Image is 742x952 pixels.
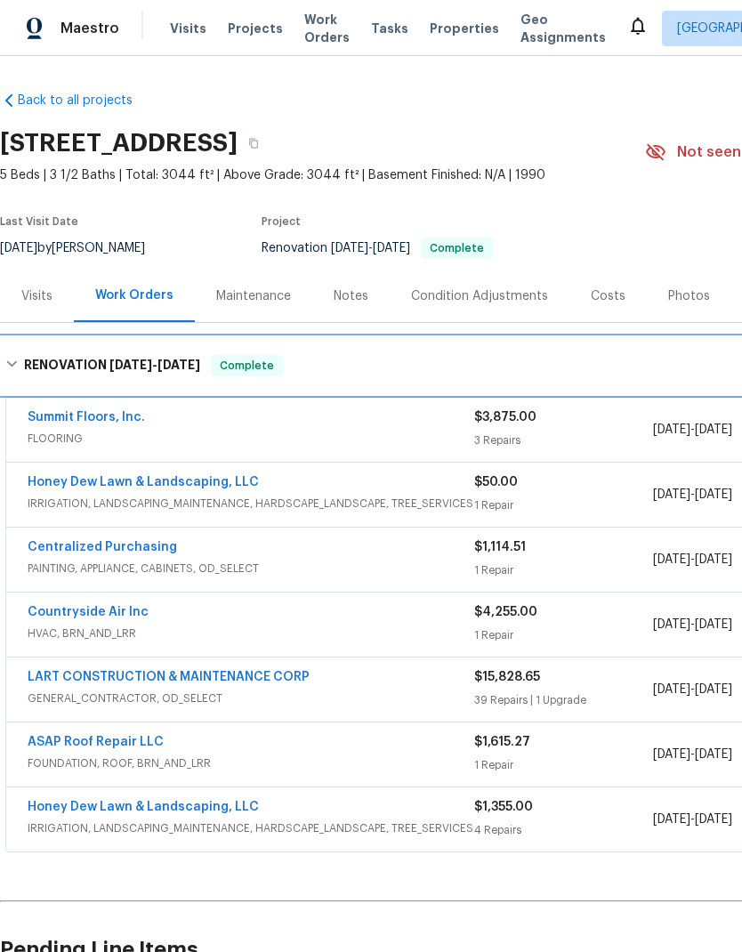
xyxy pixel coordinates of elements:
[28,625,474,642] span: HVAC, BRN_AND_LRR
[474,606,537,618] span: $4,255.00
[695,683,732,696] span: [DATE]
[430,20,499,37] span: Properties
[695,553,732,566] span: [DATE]
[304,11,350,46] span: Work Orders
[591,287,625,305] div: Costs
[28,411,145,424] a: Summit Floors, Inc.
[28,560,474,577] span: PAINTING, APPLIANCE, CABINETS, OD_SELECT
[28,801,259,813] a: Honey Dew Lawn & Landscaping, LLC
[60,20,119,37] span: Maestro
[653,486,732,504] span: -
[28,430,474,448] span: FLOORING
[695,488,732,501] span: [DATE]
[24,355,200,376] h6: RENOVATION
[423,243,491,254] span: Complete
[331,242,410,254] span: -
[653,421,732,439] span: -
[109,359,200,371] span: -
[28,754,474,772] span: FOUNDATION, ROOF, BRN_AND_LRR
[653,618,690,631] span: [DATE]
[653,746,732,763] span: -
[28,671,310,683] a: LART CONSTRUCTION & MAINTENANCE CORP
[216,287,291,305] div: Maintenance
[28,606,149,618] a: Countryside Air Inc
[653,553,690,566] span: [DATE]
[474,756,653,774] div: 1 Repair
[334,287,368,305] div: Notes
[668,287,710,305] div: Photos
[653,681,732,698] span: -
[228,20,283,37] span: Projects
[213,357,281,375] span: Complete
[411,287,548,305] div: Condition Adjustments
[373,242,410,254] span: [DATE]
[109,359,152,371] span: [DATE]
[653,748,690,761] span: [DATE]
[238,127,270,159] button: Copy Address
[474,691,653,709] div: 39 Repairs | 1 Upgrade
[653,813,690,826] span: [DATE]
[157,359,200,371] span: [DATE]
[653,616,732,633] span: -
[520,11,606,46] span: Geo Assignments
[653,811,732,828] span: -
[28,476,259,488] a: Honey Dew Lawn & Landscaping, LLC
[262,242,493,254] span: Renovation
[28,495,474,512] span: IRRIGATION, LANDSCAPING_MAINTENANCE, HARDSCAPE_LANDSCAPE, TREE_SERVICES
[371,22,408,35] span: Tasks
[474,671,540,683] span: $15,828.65
[28,541,177,553] a: Centralized Purchasing
[262,216,301,227] span: Project
[28,736,164,748] a: ASAP Roof Repair LLC
[653,424,690,436] span: [DATE]
[653,551,732,569] span: -
[695,748,732,761] span: [DATE]
[95,286,173,304] div: Work Orders
[474,801,533,813] span: $1,355.00
[474,411,536,424] span: $3,875.00
[474,432,653,449] div: 3 Repairs
[474,561,653,579] div: 1 Repair
[170,20,206,37] span: Visits
[653,683,690,696] span: [DATE]
[474,496,653,514] div: 1 Repair
[474,626,653,644] div: 1 Repair
[28,819,474,837] span: IRRIGATION, LANDSCAPING_MAINTENANCE, HARDSCAPE_LANDSCAPE, TREE_SERVICES
[695,424,732,436] span: [DATE]
[474,736,530,748] span: $1,615.27
[474,821,653,839] div: 4 Repairs
[653,488,690,501] span: [DATE]
[474,476,518,488] span: $50.00
[28,690,474,707] span: GENERAL_CONTRACTOR, OD_SELECT
[21,287,52,305] div: Visits
[695,618,732,631] span: [DATE]
[474,541,526,553] span: $1,114.51
[331,242,368,254] span: [DATE]
[695,813,732,826] span: [DATE]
